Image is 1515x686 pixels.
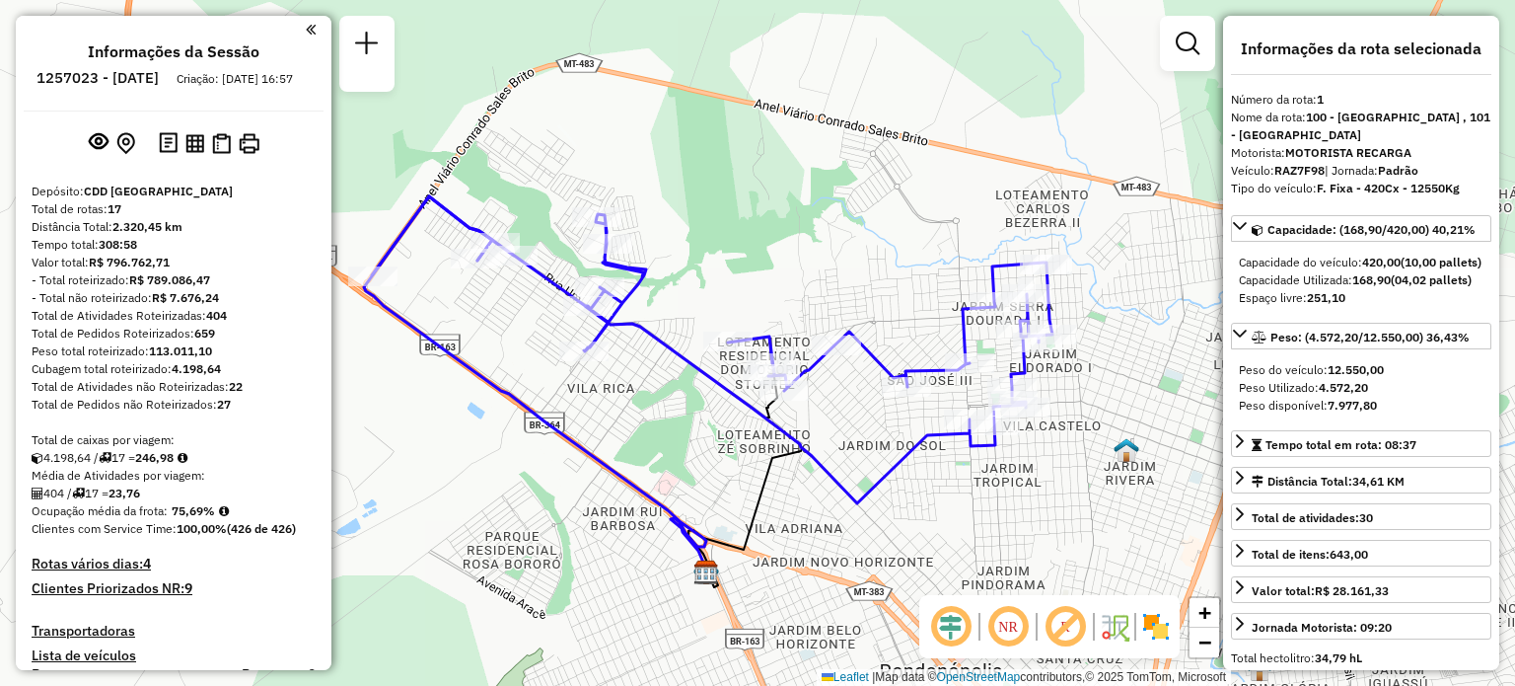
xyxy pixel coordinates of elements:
[1231,430,1491,457] a: Tempo total em rota: 08:37
[89,255,170,269] strong: R$ 796.762,71
[1190,598,1219,628] a: Zoom in
[32,218,316,236] div: Distância Total:
[108,486,140,500] strong: 23,76
[872,670,875,684] span: |
[1168,24,1207,63] a: Exibir filtros
[99,237,137,252] strong: 308:58
[36,69,159,87] h6: 1257023 - [DATE]
[32,360,316,378] div: Cubagem total roteirizado:
[206,308,227,323] strong: 404
[1231,162,1491,180] div: Veículo:
[1231,180,1491,197] div: Tipo do veículo:
[32,488,43,499] i: Total de Atividades
[1231,144,1491,162] div: Motorista:
[112,128,139,159] button: Centralizar mapa no depósito ou ponto de apoio
[1231,576,1491,603] a: Valor total:R$ 28.161,33
[32,485,316,502] div: 404 / 17 =
[85,127,112,159] button: Exibir sessão original
[1239,397,1483,415] div: Peso disponível:
[1352,272,1391,287] strong: 168,90
[108,201,121,216] strong: 17
[32,521,177,536] span: Clientes com Service Time:
[1328,362,1384,377] strong: 12.550,00
[32,623,316,640] h4: Transportadoras
[1042,603,1089,650] span: Exibir rótulo
[1252,619,1392,637] div: Jornada Motorista: 09:20
[822,670,869,684] a: Leaflet
[1231,215,1491,242] a: Capacidade: (168,90/420,00) 40,21%
[1401,255,1481,269] strong: (10,00 pallets)
[152,290,219,305] strong: R$ 7.676,24
[32,289,316,307] div: - Total não roteirizado:
[112,219,182,234] strong: 2.320,45 km
[1330,547,1368,562] strong: 643,00
[32,580,316,597] h4: Clientes Priorizados NR:
[32,183,316,200] div: Depósito:
[817,669,1231,686] div: Map data © contributors,© 2025 TomTom, Microsoft
[72,488,85,499] i: Total de rotas
[1231,246,1491,315] div: Capacidade: (168,90/420,00) 40,21%
[1315,650,1362,665] strong: 34,79 hL
[242,666,316,683] h4: Recargas: 0
[32,452,43,464] i: Cubagem total roteirizado
[32,467,316,485] div: Média de Atividades por viagem:
[32,431,316,449] div: Total de caixas por viagem:
[1231,613,1491,640] a: Jornada Motorista: 09:20
[143,555,151,572] strong: 4
[1231,109,1491,144] div: Nome da rota:
[149,343,212,358] strong: 113.011,10
[32,254,316,271] div: Valor total:
[1274,163,1325,178] strong: RAZ7F98
[306,18,316,40] a: Clique aqui para minimizar o painel
[1317,92,1324,107] strong: 1
[1317,181,1460,195] strong: F. Fixa - 420Cx - 12550Kg
[172,361,221,376] strong: 4.198,64
[99,452,111,464] i: Total de rotas
[984,603,1032,650] span: Ocultar NR
[32,378,316,396] div: Total de Atividades não Roteirizadas:
[219,505,229,517] em: Média calculada utilizando a maior ocupação (%Peso ou %Cubagem) de cada rota da sessão. Rotas cro...
[1352,474,1405,489] span: 34,61 KM
[1307,290,1345,305] strong: 251,10
[1265,437,1416,452] span: Tempo total em rota: 08:37
[84,184,233,198] strong: CDD [GEOGRAPHIC_DATA]
[1231,323,1491,349] a: Peso: (4.572,20/12.550,00) 36,43%
[1231,503,1491,530] a: Total de atividades:30
[32,200,316,218] div: Total de rotas:
[1285,145,1411,160] strong: MOTORISTA RECARGA
[1252,473,1405,491] div: Distância Total:
[1231,649,1491,667] div: Total hectolitro:
[172,503,215,518] strong: 75,69%
[1247,656,1272,682] img: WCL Vila Cardoso
[1239,289,1483,307] div: Espaço livre:
[1391,272,1472,287] strong: (04,02 pallets)
[1231,39,1491,58] h4: Informações da rota selecionada
[32,236,316,254] div: Tempo total:
[32,343,316,360] div: Peso total roteirizado:
[235,129,263,158] button: Imprimir Rotas
[88,42,259,61] h4: Informações da Sessão
[129,272,210,287] strong: R$ 789.086,47
[135,450,174,465] strong: 246,98
[229,379,243,394] strong: 22
[927,603,974,650] span: Ocultar deslocamento
[693,560,719,585] img: CDD Rondonópolis
[32,449,316,467] div: 4.198,64 / 17 =
[32,556,316,572] h4: Rotas vários dias:
[1325,163,1418,178] span: | Jornada:
[178,452,187,464] i: Meta Caixas/viagem: 220,71 Diferença: 26,27
[937,670,1021,684] a: OpenStreetMap
[1239,271,1483,289] div: Capacidade Utilizada:
[32,307,316,325] div: Total de Atividades Roteirizadas:
[1198,600,1211,625] span: +
[1252,582,1389,600] div: Valor total:
[1231,91,1491,109] div: Número da rota:
[32,648,316,664] h4: Lista de veículos
[1252,510,1373,525] span: Total de atividades:
[32,503,168,518] span: Ocupação média da frota:
[32,666,68,683] a: Rotas
[347,24,387,68] a: Nova sessão e pesquisa
[184,579,192,597] strong: 9
[1362,255,1401,269] strong: 420,00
